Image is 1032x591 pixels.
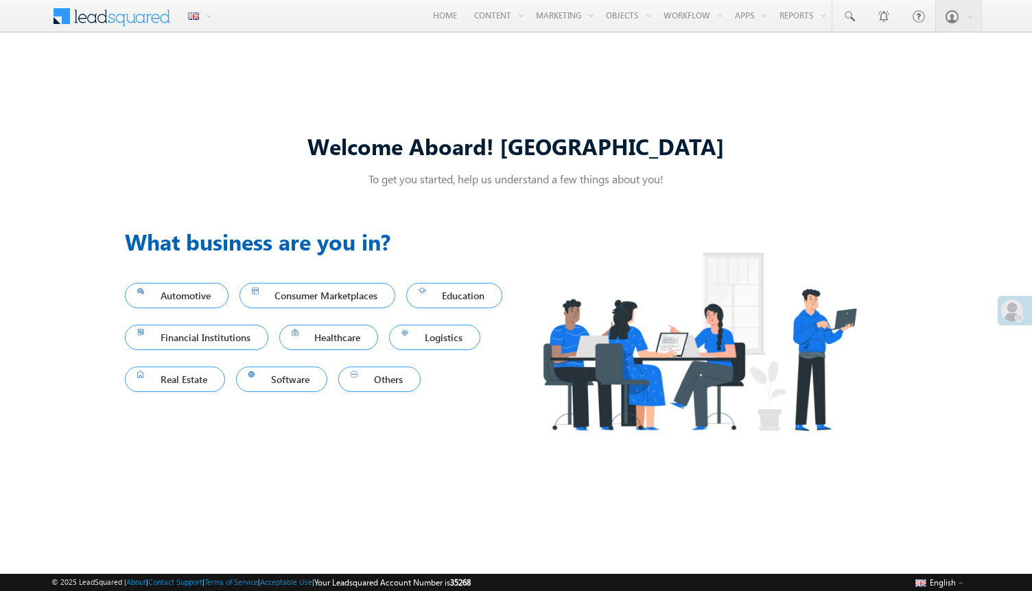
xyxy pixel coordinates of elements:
[126,577,146,586] a: About
[401,328,468,347] span: Logistics
[248,370,316,389] span: Software
[125,131,907,161] div: Welcome Aboard! [GEOGRAPHIC_DATA]
[148,577,202,586] a: Contact Support
[252,286,384,305] span: Consumer Marketplaces
[137,328,256,347] span: Financial Institutions
[137,370,213,389] span: Real Estate
[314,577,471,588] span: Your Leadsquared Account Number is
[419,286,490,305] span: Education
[450,577,471,588] span: 35268
[137,286,216,305] span: Automotive
[912,574,967,590] button: English
[292,328,366,347] span: Healthcare
[930,577,956,588] span: English
[125,172,907,186] p: To get you started, help us understand a few things about you!
[516,225,882,458] img: Industry.png
[51,576,471,589] span: © 2025 LeadSquared | | | | |
[260,577,312,586] a: Acceptable Use
[204,577,258,586] a: Terms of Service
[125,225,516,258] h3: What business are you in?
[351,370,408,389] span: Others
